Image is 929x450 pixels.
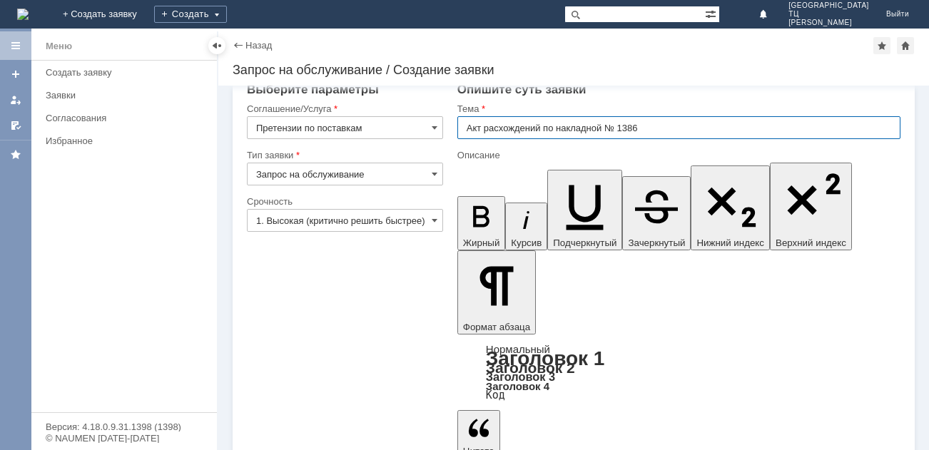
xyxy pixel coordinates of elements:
[553,237,616,248] span: Подчеркнутый
[457,104,898,113] div: Тема
[46,434,203,443] div: © NAUMEN [DATE]-[DATE]
[696,237,764,248] span: Нижний индекс
[247,150,440,160] div: Тип заявки
[463,322,530,332] span: Формат абзаца
[776,237,846,248] span: Верхний индекс
[154,6,227,23] div: Создать
[457,196,506,250] button: Жирный
[486,343,550,355] a: Нормальный
[46,38,72,55] div: Меню
[40,84,214,106] a: Заявки
[46,113,208,123] div: Согласования
[486,347,605,369] a: Заголовок 1
[247,197,440,206] div: Срочность
[770,163,852,250] button: Верхний индекс
[4,88,27,111] a: Мои заявки
[547,170,622,250] button: Подчеркнутый
[457,344,900,400] div: Формат абзаца
[897,37,914,54] div: Сделать домашней страницей
[46,135,193,146] div: Избранное
[6,6,208,17] div: Добрый день!
[6,29,208,51] div: Высылаем акт расхождений по накладной № 1386
[788,10,869,19] span: ТЦ
[873,37,890,54] div: Добавить в избранное
[40,61,214,83] a: Создать заявку
[691,165,770,250] button: Нижний индекс
[247,83,379,96] span: Выберите параметры
[511,237,542,248] span: Курсив
[457,150,898,160] div: Описание
[46,67,208,78] div: Создать заявку
[40,107,214,129] a: Согласования
[505,203,547,250] button: Курсив
[233,63,915,77] div: Запрос на обслуживание / Создание заявки
[245,40,272,51] a: Назад
[208,37,225,54] div: Скрыть меню
[46,90,208,101] div: Заявки
[457,250,536,334] button: Формат абзаца
[486,359,575,376] a: Заголовок 2
[17,9,29,20] a: Перейти на домашнюю страницу
[628,237,685,248] span: Зачеркнутый
[4,63,27,86] a: Создать заявку
[705,6,719,20] span: Расширенный поиск
[46,422,203,431] div: Версия: 4.18.0.9.31.1398 (1398)
[463,237,500,248] span: Жирный
[788,1,869,10] span: [GEOGRAPHIC_DATA]
[486,370,555,383] a: Заголовок 3
[788,19,869,27] span: [PERSON_NAME]
[486,389,505,402] a: Код
[457,83,587,96] span: Опишите суть заявки
[622,176,691,250] button: Зачеркнутый
[247,104,440,113] div: Соглашение/Услуга
[486,380,549,392] a: Заголовок 4
[17,9,29,20] img: logo
[4,114,27,137] a: Мои согласования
